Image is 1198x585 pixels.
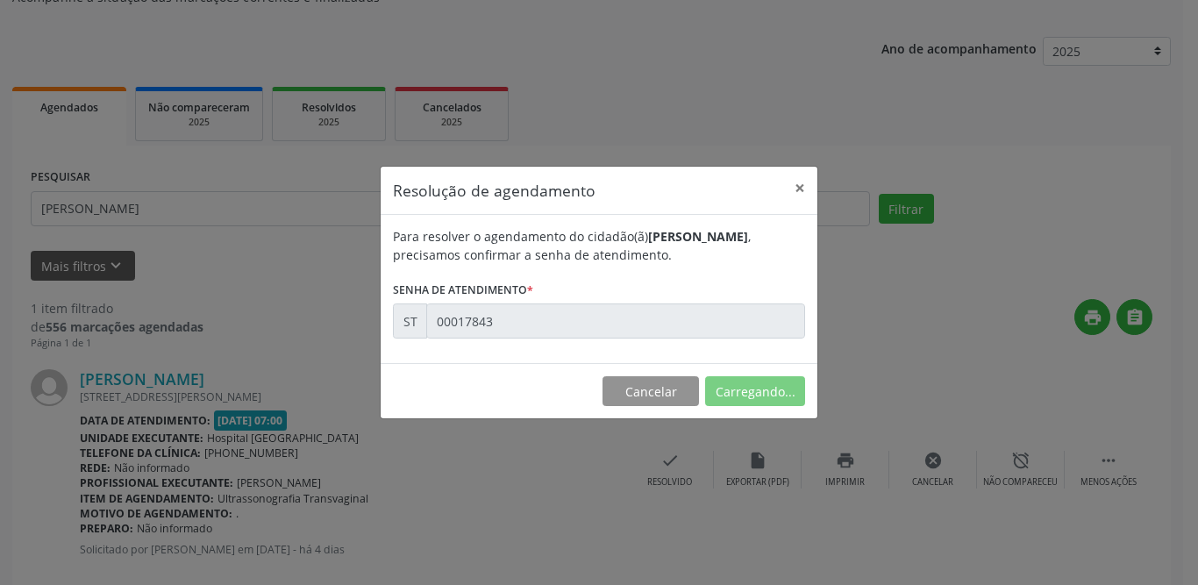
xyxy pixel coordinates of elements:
div: Para resolver o agendamento do cidadão(ã) , precisamos confirmar a senha de atendimento. [393,227,805,264]
div: ST [393,303,427,339]
h5: Resolução de agendamento [393,179,595,202]
button: Carregando... [705,376,805,406]
b: [PERSON_NAME] [648,228,748,245]
label: Senha de atendimento [393,276,533,303]
button: Cancelar [603,376,699,406]
button: Close [782,167,817,210]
